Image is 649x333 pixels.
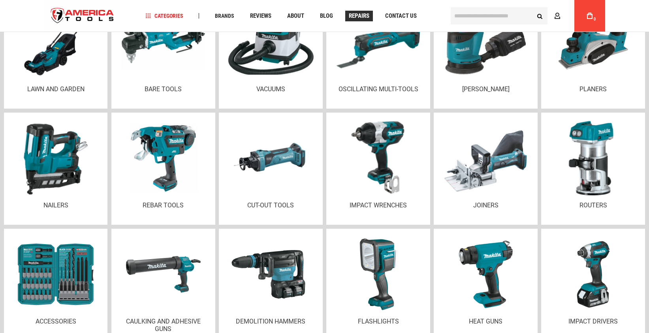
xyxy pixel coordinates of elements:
p: Caulking And Adhesive Guns [119,318,207,333]
p: Accessories [12,318,100,325]
img: Oscillating Multi-tools [336,4,420,79]
img: Vacuums [228,9,314,75]
p: Bare tools [119,85,207,93]
p: Impact Drivers [549,318,637,325]
span: Categories [145,13,183,19]
p: Rebar tools [119,201,207,209]
a: Blog [316,11,337,21]
span: Brands [215,13,234,19]
a: Cut-out tools Cut-out tools [219,113,322,225]
p: Demolition Hammers [227,318,314,325]
a: Routers Routers [541,113,645,225]
img: Flashlights [344,239,413,310]
span: About [287,13,304,19]
img: Sanders [445,7,526,77]
p: Joiners [442,201,529,209]
p: Heat Guns [442,318,529,325]
img: America Tools [44,1,121,31]
img: Impact wrenches [342,120,414,196]
img: Demolition Hammers [229,241,312,308]
a: Repairs [345,11,373,21]
img: Nailers [20,120,91,196]
a: Joiners cat Joiners [434,113,537,225]
img: Joiners cat [444,124,527,192]
img: Impact Drivers [552,240,635,309]
a: Categories [142,11,187,21]
p: Nailers [12,201,100,209]
img: Bare tools [122,14,205,70]
img: Rebar tools [129,124,198,192]
a: Nailers Nailers [4,113,107,225]
button: Search [532,8,547,23]
img: Caulking And Adhesive Guns [120,241,206,308]
a: store logo [44,1,121,31]
p: Lawn and garden [12,85,100,93]
p: Impact wrenches [334,201,422,209]
img: Cut-out tools [232,124,309,192]
p: Flashlights [334,318,422,325]
span: Repairs [349,13,369,19]
span: Contact Us [385,13,417,19]
span: 0 [594,17,596,21]
span: Blog [320,13,333,19]
p: Vacuums [227,85,314,93]
a: About [284,11,308,21]
a: Rebar tools Rebar tools [111,113,215,225]
p: Cut-out tools [227,201,314,209]
a: Reviews [246,11,275,21]
p: [PERSON_NAME] [442,85,529,93]
p: Planers [549,85,637,93]
a: Brands [211,11,238,21]
img: Planers [558,9,628,75]
a: Impact wrenches Impact wrenches [326,113,430,225]
img: Lawn and garden [21,8,90,76]
p: Oscillating Multi-tools [334,85,422,93]
a: Contact Us [382,11,420,21]
img: Heat Guns [444,240,527,309]
span: Reviews [250,13,271,19]
img: Accessories [12,241,100,307]
p: Routers [549,201,637,209]
img: Routers [558,120,628,196]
